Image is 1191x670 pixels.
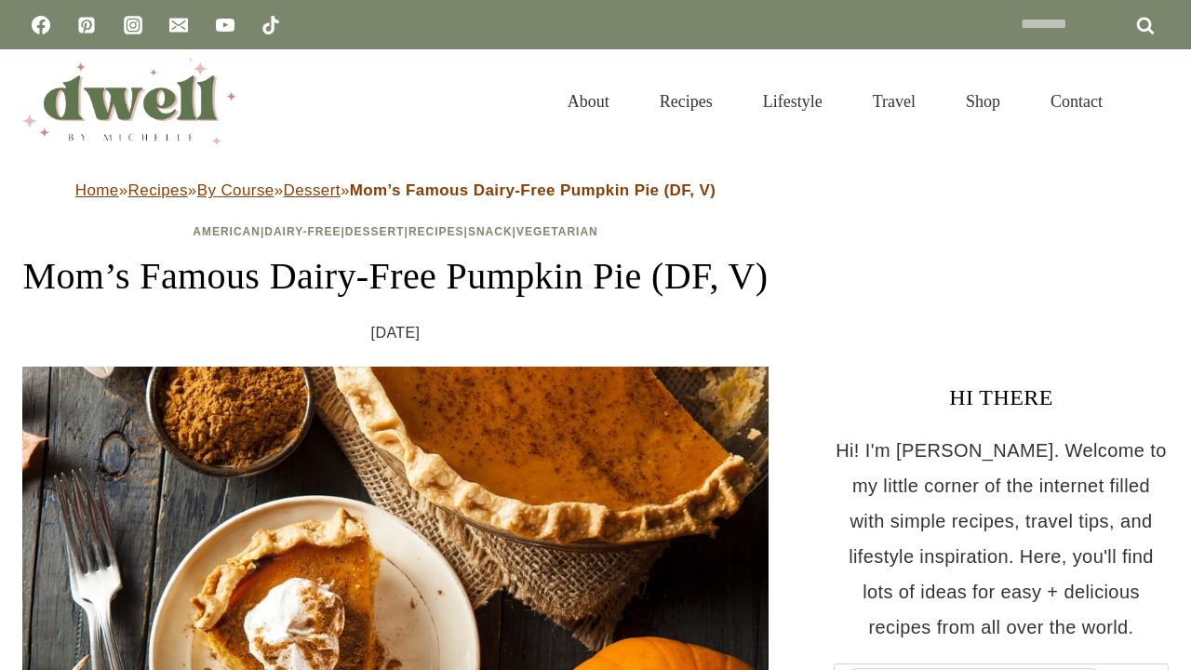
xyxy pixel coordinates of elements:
[834,381,1169,414] h3: HI THERE
[197,181,274,199] a: By Course
[22,248,769,304] h1: Mom’s Famous Dairy-Free Pumpkin Pie (DF, V)
[75,181,716,199] span: » » » »
[193,225,261,238] a: American
[193,225,598,238] span: | | | | |
[408,225,464,238] a: Recipes
[834,433,1169,645] p: Hi! I'm [PERSON_NAME]. Welcome to my little corner of the internet filled with simple recipes, tr...
[848,69,941,134] a: Travel
[207,7,244,44] a: YouTube
[941,69,1025,134] a: Shop
[345,225,405,238] a: Dessert
[542,69,1128,134] nav: Primary Navigation
[1137,86,1169,117] button: View Search Form
[738,69,848,134] a: Lifestyle
[542,69,635,134] a: About
[284,181,341,199] a: Dessert
[371,319,421,347] time: [DATE]
[128,181,188,199] a: Recipes
[635,69,738,134] a: Recipes
[22,59,236,144] img: DWELL by michelle
[350,181,716,199] strong: Mom’s Famous Dairy-Free Pumpkin Pie (DF, V)
[252,7,289,44] a: TikTok
[516,225,598,238] a: Vegetarian
[68,7,105,44] a: Pinterest
[22,7,60,44] a: Facebook
[114,7,152,44] a: Instagram
[160,7,197,44] a: Email
[468,225,513,238] a: Snack
[75,181,119,199] a: Home
[1025,69,1128,134] a: Contact
[264,225,341,238] a: Dairy-Free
